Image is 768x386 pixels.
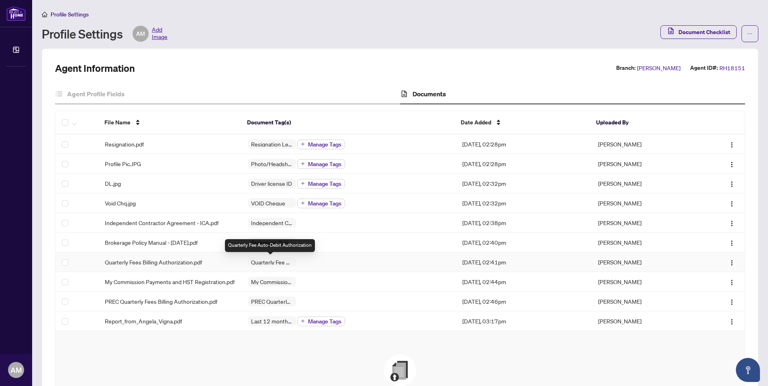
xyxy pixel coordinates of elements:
[301,162,305,166] span: plus
[725,197,738,209] button: Logo
[592,154,699,174] td: [PERSON_NAME]
[725,295,738,308] button: Logo
[592,292,699,311] td: [PERSON_NAME]
[456,311,592,331] td: [DATE], 03:17pm
[301,319,305,323] span: plus
[461,118,491,127] span: Date Added
[456,193,592,213] td: [DATE], 02:32pm
[725,216,738,229] button: Logo
[592,193,699,213] td: [PERSON_NAME]
[308,181,341,187] span: Manage Tags
[248,259,296,265] span: Quarterly Fee Auto-Debit Authorization
[248,299,296,304] span: PREC Quarterly Fee Auto-Debit Authorization
[105,179,121,188] span: DL.jpg
[105,238,198,247] span: Brokerage Policy Manual - [DATE].pdf
[729,142,735,148] img: Logo
[301,201,305,205] span: plus
[690,63,718,73] label: Agent ID#:
[729,260,735,266] img: Logo
[660,25,737,39] button: Document Checklist
[592,233,699,252] td: [PERSON_NAME]
[592,134,699,154] td: [PERSON_NAME]
[725,275,738,288] button: Logo
[725,236,738,249] button: Logo
[725,157,738,170] button: Logo
[42,26,167,42] div: Profile Settings
[225,239,315,252] div: Quarterly Fee Auto-Debit Authorization
[637,63,680,73] span: [PERSON_NAME]
[105,218,219,227] span: Independent Contractor Agreement - ICA.pdf
[105,297,217,306] span: PREC Quarterly Fees Billing Authorization.pdf
[104,118,131,127] span: File Name
[413,89,446,99] h4: Documents
[729,181,735,187] img: Logo
[136,29,145,38] span: AM
[592,252,699,272] td: [PERSON_NAME]
[105,199,136,207] span: Void Chq.jpg
[729,240,735,246] img: Logo
[456,292,592,311] td: [DATE], 02:46pm
[719,63,745,73] span: RH18151
[456,134,592,154] td: [DATE], 02:28pm
[297,317,345,326] button: Manage Tags
[729,161,735,168] img: Logo
[248,318,296,324] span: Last 12 months of transactions Report
[725,138,738,150] button: Logo
[308,142,341,147] span: Manage Tags
[456,272,592,292] td: [DATE], 02:44pm
[301,181,305,185] span: plus
[725,315,738,327] button: Logo
[105,277,235,286] span: My Commission Payments and HST Registration.pdf
[105,258,202,266] span: Quarterly Fees Billing Authorization.pdf
[456,252,592,272] td: [DATE], 02:41pm
[725,177,738,190] button: Logo
[308,161,341,167] span: Manage Tags
[297,199,345,208] button: Manage Tags
[241,111,454,134] th: Document Tag(s)
[297,179,345,189] button: Manage Tags
[105,317,182,325] span: Report_from_Angela_Vigna.pdf
[55,62,135,75] h2: Agent Information
[105,159,141,168] span: Profile Pic.JPG
[51,11,89,18] span: Profile Settings
[6,6,26,21] img: logo
[248,200,288,206] span: VOID Cheque
[248,181,295,186] span: Driver license ID
[297,159,345,169] button: Manage Tags
[308,319,341,324] span: Manage Tags
[747,31,753,37] span: ellipsis
[678,26,730,39] span: Document Checklist
[105,140,144,148] span: Resignation.pdf
[592,311,699,331] td: [PERSON_NAME]
[729,279,735,286] img: Logo
[590,111,697,134] th: Uploaded By
[297,140,345,149] button: Manage Tags
[729,299,735,305] img: Logo
[301,142,305,146] span: plus
[592,213,699,233] td: [PERSON_NAME]
[248,279,296,284] span: My Commission Payments & HST Registration
[10,364,22,376] span: AM
[592,174,699,193] td: [PERSON_NAME]
[308,201,341,206] span: Manage Tags
[456,154,592,174] td: [DATE], 02:28pm
[67,89,125,99] h4: Agent Profile Fields
[616,63,635,73] label: Branch:
[592,272,699,292] td: [PERSON_NAME]
[456,174,592,193] td: [DATE], 02:32pm
[42,12,47,17] span: home
[98,111,241,134] th: File Name
[729,319,735,325] img: Logo
[725,256,738,268] button: Logo
[729,201,735,207] img: Logo
[736,358,760,382] button: Open asap
[456,213,592,233] td: [DATE], 02:38pm
[248,141,296,147] span: Resignation Letter (From previous Brokerage)
[152,26,167,42] span: Add Image
[248,220,296,226] span: Independent Contractor Agreement
[248,161,296,167] span: Photo/Headshot
[456,233,592,252] td: [DATE], 02:40pm
[454,111,590,134] th: Date Added
[729,220,735,227] img: Logo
